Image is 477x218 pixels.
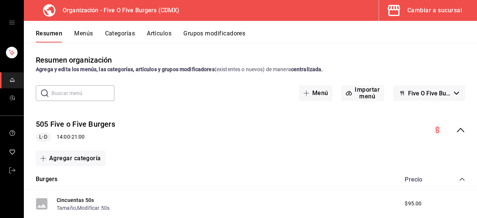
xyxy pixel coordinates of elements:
div: collapse-menu-row [24,113,477,148]
div: Precio [397,176,445,183]
input: Buscar menú [51,86,114,101]
button: open drawer [9,19,15,25]
button: Tamaño [57,204,76,212]
strong: centralizada. [291,66,323,72]
div: (existentes o nuevos) de manera [36,66,465,73]
span: $95.00 [405,200,421,208]
button: Cincuentas 50s [57,196,94,204]
button: Categorías [105,30,135,42]
div: , [57,204,110,212]
button: Importar menú [341,85,384,101]
span: Five O Five Burgers - Borrador [408,90,451,97]
h3: Organización - Five O Five Burgers (CDMX) [57,6,179,15]
div: 14:00 - 21:00 [36,133,115,142]
div: Cambiar a sucursal [407,5,462,16]
button: Burgers [36,175,57,184]
button: Menús [74,30,93,42]
button: Menú [299,85,333,101]
button: Modificar 50s [77,204,110,212]
button: Five O Five Burgers - Borrador [393,85,465,101]
button: Agregar categoría [36,151,105,166]
button: Grupos modificadores [183,30,245,42]
strong: Agrega y edita los menús, las categorías, artículos y grupos modificadores [36,66,215,72]
div: Resumen organización [36,54,112,66]
button: 505 Five o Five Burgers [36,119,115,130]
div: navigation tabs [36,30,477,42]
button: collapse-category-row [459,176,465,182]
span: L-D [36,133,50,141]
button: Artículos [147,30,171,42]
button: Resumen [36,30,62,42]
